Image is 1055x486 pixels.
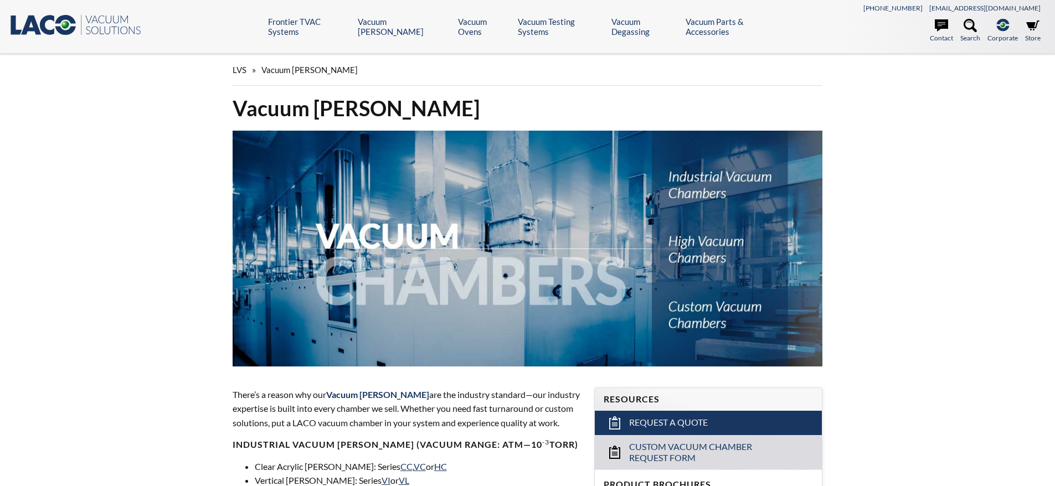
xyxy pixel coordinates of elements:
[595,435,822,470] a: Custom Vacuum Chamber Request Form
[326,389,429,400] span: Vacuum [PERSON_NAME]
[929,4,1041,12] a: [EMAIL_ADDRESS][DOMAIN_NAME]
[233,65,246,75] span: LVS
[233,95,823,122] h1: Vacuum [PERSON_NAME]
[686,17,784,37] a: Vacuum Parts & Accessories
[261,65,358,75] span: Vacuum [PERSON_NAME]
[414,461,426,472] a: VC
[268,17,349,37] a: Frontier TVAC Systems
[863,4,923,12] a: [PHONE_NUMBER]
[1025,19,1041,43] a: Store
[595,411,822,435] a: Request a Quote
[399,475,409,485] a: VL
[629,417,708,428] span: Request a Quote
[233,131,823,366] img: Vacuum Chambers
[629,441,789,464] span: Custom Vacuum Chamber Request Form
[233,54,823,86] div: »
[434,461,447,472] a: HC
[960,19,980,43] a: Search
[611,17,677,37] a: Vacuum Degassing
[542,438,549,446] sup: -3
[382,475,390,485] a: VI
[518,17,603,37] a: Vacuum Testing Systems
[930,19,953,43] a: Contact
[400,461,413,472] a: CC
[458,17,510,37] a: Vacuum Ovens
[987,33,1018,43] span: Corporate
[233,439,581,451] h4: Industrial Vacuum [PERSON_NAME] (vacuum range: atm—10 Torr)
[233,387,581,430] p: There’s a reason why our are the industry standard—our industry expertise is built into every cha...
[255,459,581,474] li: Clear Acrylic [PERSON_NAME]: Series , or
[358,17,450,37] a: Vacuum [PERSON_NAME]
[604,394,813,405] h4: Resources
